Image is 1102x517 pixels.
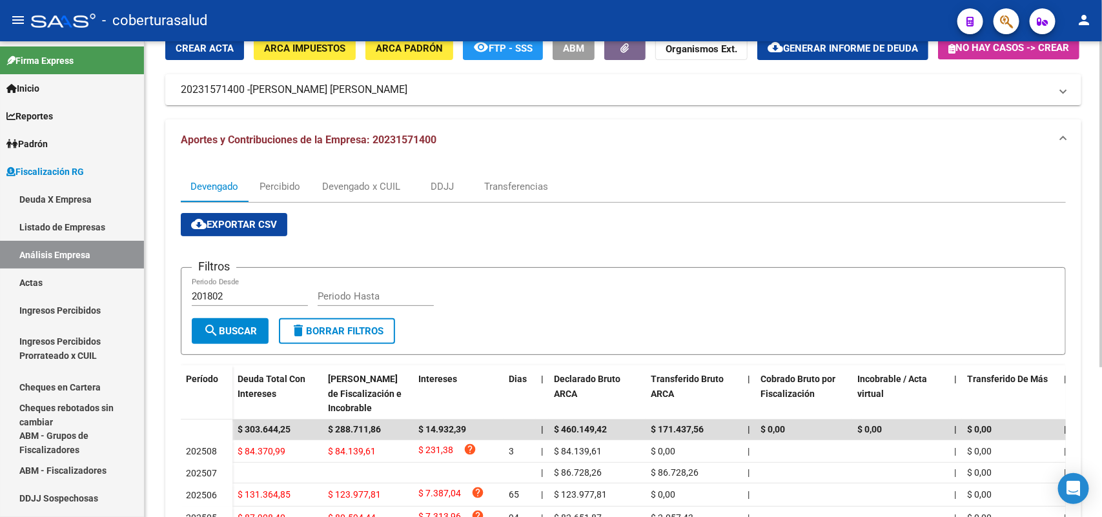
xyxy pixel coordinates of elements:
span: | [1064,424,1066,434]
button: FTP - SSS [463,36,543,60]
span: Deuda Total Con Intereses [238,374,305,399]
span: $ 84.370,99 [238,446,285,456]
span: Cobrado Bruto por Fiscalización [760,374,835,399]
span: Dias [509,374,527,384]
span: $ 0,00 [651,489,675,500]
span: Firma Express [6,54,74,68]
span: $ 0,00 [967,489,992,500]
span: ARCA Impuestos [264,43,345,54]
span: $ 460.149,42 [554,424,607,434]
span: | [954,446,956,456]
i: help [471,486,484,499]
span: Transferido Bruto ARCA [651,374,724,399]
button: Borrar Filtros [279,318,395,344]
mat-icon: cloud_download [191,216,207,232]
button: Generar informe de deuda [757,36,928,60]
span: | [748,467,750,478]
mat-expansion-panel-header: Aportes y Contribuciones de la Empresa: 20231571400 [165,119,1081,161]
span: Padrón [6,137,48,151]
div: Devengado [190,179,238,194]
span: 202508 [186,446,217,456]
span: $ 0,00 [967,467,992,478]
span: | [541,424,544,434]
span: ABM [563,43,584,54]
span: Borrar Filtros [291,325,383,337]
span: Período [186,374,218,384]
span: $ 0,00 [760,424,785,434]
span: Crear Acta [176,43,234,54]
span: Aportes y Contribuciones de la Empresa: 20231571400 [181,134,436,146]
span: Intereses [418,374,457,384]
span: | [541,467,543,478]
span: $ 288.711,86 [328,424,381,434]
span: $ 171.437,56 [651,424,704,434]
mat-expansion-panel-header: 20231571400 -[PERSON_NAME] [PERSON_NAME] [165,74,1081,105]
span: $ 86.728,26 [651,467,699,478]
mat-icon: menu [10,12,26,28]
span: Generar informe de deuda [783,43,918,54]
span: [PERSON_NAME] [PERSON_NAME] [250,83,407,97]
datatable-header-cell: Deuda Bruta Neto de Fiscalización e Incobrable [323,365,413,422]
button: ARCA Impuestos [254,36,356,60]
span: 202506 [186,490,217,500]
span: | [954,374,957,384]
span: | [748,489,750,500]
div: Transferencias [484,179,548,194]
span: | [1064,374,1066,384]
span: $ 231,38 [418,443,453,460]
i: help [464,443,476,456]
datatable-header-cell: Declarado Bruto ARCA [549,365,646,422]
div: Percibido [260,179,301,194]
datatable-header-cell: Dias [504,365,536,422]
div: DDJJ [431,179,454,194]
span: Exportar CSV [191,219,277,230]
span: Declarado Bruto ARCA [554,374,620,399]
span: [PERSON_NAME] de Fiscalización e Incobrable [328,374,402,414]
datatable-header-cell: Cobrado Bruto por Fiscalización [755,365,852,422]
button: Exportar CSV [181,213,287,236]
span: Reportes [6,109,53,123]
span: Buscar [203,325,257,337]
mat-panel-title: 20231571400 - [181,83,1050,97]
div: Devengado x CUIL [322,179,400,194]
span: | [954,424,957,434]
datatable-header-cell: Intereses [413,365,504,422]
button: Buscar [192,318,269,344]
datatable-header-cell: | [536,365,549,422]
datatable-header-cell: Transferido Bruto ARCA [646,365,742,422]
span: | [954,467,956,478]
strong: Organismos Ext. [666,43,737,55]
span: Transferido De Más [967,374,1048,384]
span: | [748,446,750,456]
span: ARCA Padrón [376,43,443,54]
span: Incobrable / Acta virtual [857,374,927,399]
span: | [541,446,543,456]
span: 202507 [186,468,217,478]
button: Crear Acta [165,36,244,60]
datatable-header-cell: | [1059,365,1072,422]
span: $ 0,00 [651,446,675,456]
button: No hay casos -> Crear [938,36,1079,59]
span: - coberturasalud [102,6,207,35]
datatable-header-cell: | [949,365,962,422]
span: | [748,374,750,384]
mat-icon: person [1076,12,1092,28]
span: Fiscalización RG [6,165,84,179]
span: $ 0,00 [967,446,992,456]
mat-icon: search [203,323,219,338]
span: $ 303.644,25 [238,424,291,434]
datatable-header-cell: Incobrable / Acta virtual [852,365,949,422]
span: $ 131.364,85 [238,489,291,500]
span: $ 14.932,39 [418,424,466,434]
span: $ 0,00 [967,424,992,434]
datatable-header-cell: | [742,365,755,422]
span: | [1064,467,1066,478]
h3: Filtros [192,258,236,276]
span: | [541,374,544,384]
button: ABM [553,36,595,60]
span: $ 123.977,81 [554,489,607,500]
span: | [954,489,956,500]
span: $ 86.728,26 [554,467,602,478]
span: | [1064,446,1066,456]
button: ARCA Padrón [365,36,453,60]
